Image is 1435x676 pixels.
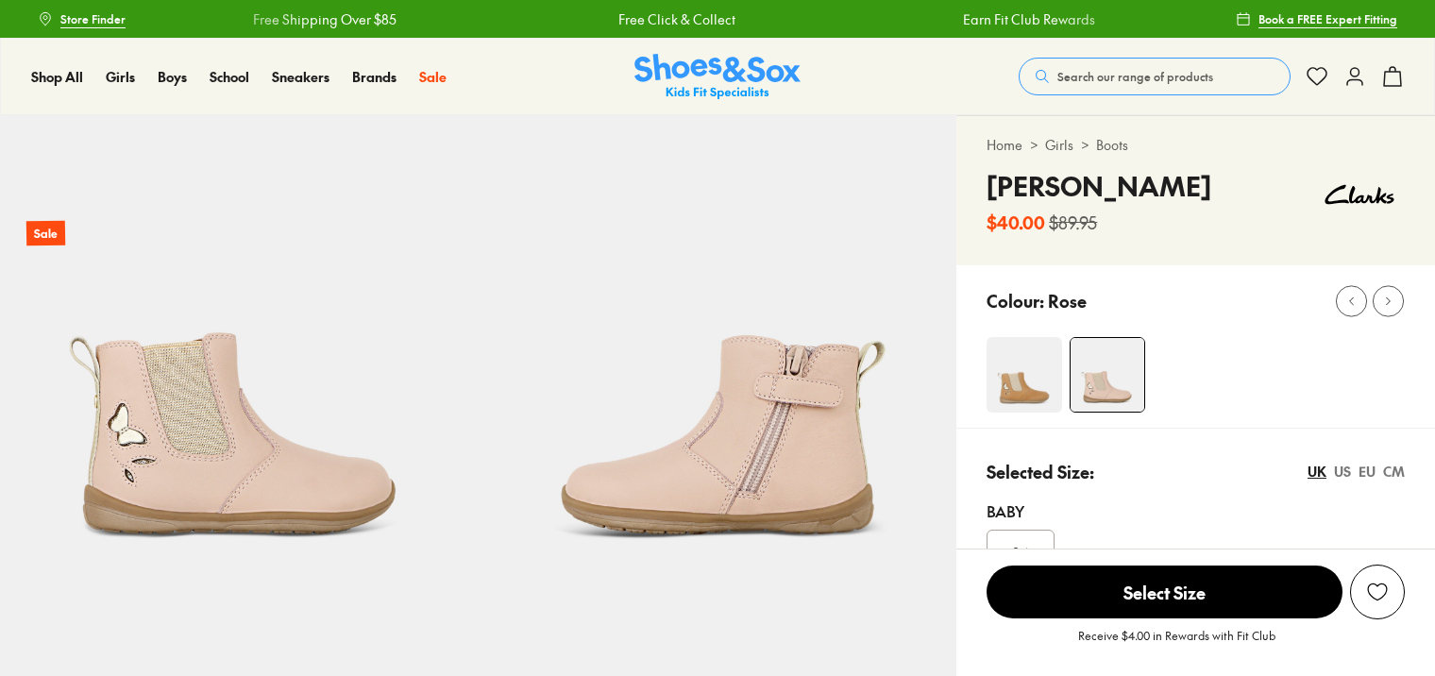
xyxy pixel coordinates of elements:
img: Marianne Light Tan [987,337,1062,413]
div: Baby [987,499,1405,522]
img: SNS_Logo_Responsive.svg [634,54,801,100]
a: Girls [106,67,135,87]
span: Sale [419,67,447,86]
a: Free Shipping Over $85 [252,9,396,29]
p: Sale [26,221,65,246]
span: Boys [158,67,187,86]
button: Search our range of products [1019,58,1291,95]
a: Girls [1045,135,1073,155]
span: Store Finder [60,10,126,27]
span: Shop All [31,67,83,86]
span: 04 [1011,541,1030,564]
a: Boots [1096,135,1128,155]
div: > > [987,135,1405,155]
a: Sale [419,67,447,87]
span: School [210,67,249,86]
a: Shoes & Sox [634,54,801,100]
div: US [1334,462,1351,482]
a: Shop All [31,67,83,87]
a: Earn Fit Club Rewards [963,9,1095,29]
img: Vendor logo [1314,166,1405,223]
p: Rose [1048,288,1087,313]
s: $89.95 [1049,210,1097,235]
img: Marianne Rose [479,115,957,594]
a: Free Click & Collect [618,9,735,29]
img: Marianne Rose [1071,338,1144,412]
button: Select Size [987,565,1342,619]
p: Receive $4.00 in Rewards with Fit Club [1078,627,1275,661]
a: Boys [158,67,187,87]
span: Brands [352,67,397,86]
button: Add to Wishlist [1350,565,1405,619]
span: Select Size [987,566,1342,618]
a: School [210,67,249,87]
div: UK [1308,462,1326,482]
div: CM [1383,462,1405,482]
span: Book a FREE Expert Fitting [1258,10,1397,27]
span: Girls [106,67,135,86]
a: Home [987,135,1022,155]
p: Selected Size: [987,459,1094,484]
a: Brands [352,67,397,87]
span: Sneakers [272,67,329,86]
p: Colour: [987,288,1044,313]
b: $40.00 [987,210,1045,235]
a: Sneakers [272,67,329,87]
a: Book a FREE Expert Fitting [1236,2,1397,36]
div: EU [1359,462,1376,482]
span: Search our range of products [1057,68,1213,85]
h4: [PERSON_NAME] [987,166,1211,206]
a: Store Finder [38,2,126,36]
